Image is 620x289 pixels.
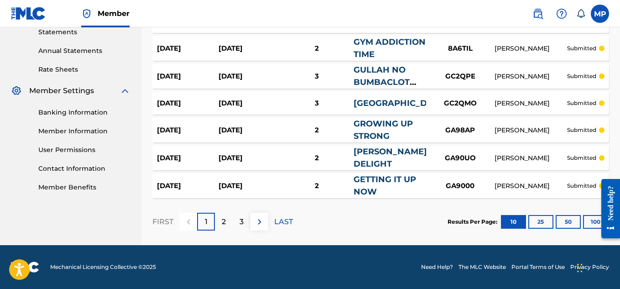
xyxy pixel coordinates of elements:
[495,153,567,163] div: [PERSON_NAME]
[38,46,130,56] a: Annual Statements
[205,216,208,227] p: 1
[570,263,609,271] a: Privacy Policy
[495,72,567,81] div: [PERSON_NAME]
[354,98,447,108] a: [GEOGRAPHIC_DATA]
[280,71,354,82] div: 3
[98,8,130,19] span: Member
[567,154,596,162] p: submitted
[532,8,543,19] img: search
[567,126,596,134] p: submitted
[219,125,280,136] div: [DATE]
[157,125,219,136] div: [DATE]
[354,119,413,141] a: GROWING UP STRONG
[81,8,92,19] img: Top Rightsholder
[11,7,46,20] img: MLC Logo
[280,153,354,163] div: 2
[574,245,620,289] iframe: Chat Widget
[38,126,130,136] a: Member Information
[552,5,571,23] div: Help
[219,181,280,191] div: [DATE]
[120,85,130,96] img: expand
[219,153,280,163] div: [DATE]
[577,254,583,282] div: Drag
[591,5,609,23] div: User Menu
[354,174,416,197] a: GETTING IT UP NOW
[38,27,130,37] a: Statements
[529,5,547,23] a: Public Search
[495,44,567,53] div: [PERSON_NAME]
[274,216,293,227] p: LAST
[426,43,495,54] div: 8A6TIL
[583,215,608,229] button: 100
[280,181,354,191] div: 2
[426,98,495,109] div: GC2QMO
[219,71,280,82] div: [DATE]
[152,216,173,227] p: FIRST
[157,43,219,54] div: [DATE]
[38,183,130,192] a: Member Benefits
[556,8,567,19] img: help
[50,263,156,271] span: Mechanical Licensing Collective © 2025
[280,98,354,109] div: 3
[528,215,553,229] button: 25
[501,215,526,229] button: 10
[567,72,596,80] p: submitted
[556,215,581,229] button: 50
[421,263,453,271] a: Need Help?
[157,98,219,109] div: [DATE]
[280,125,354,136] div: 2
[594,172,620,246] iframe: Resource Center
[511,263,565,271] a: Portal Terms of Use
[426,181,495,191] div: GA9000
[354,65,410,100] a: GULLAH NO BUMBACLOT JAMAICAN
[426,71,495,82] div: GC2QPE
[240,216,244,227] p: 3
[11,262,39,273] img: logo
[426,153,495,163] div: GA90UO
[354,37,426,59] a: GYM ADDICTION TIME
[219,43,280,54] div: [DATE]
[576,9,585,18] div: Notifications
[458,263,506,271] a: The MLC Website
[157,153,219,163] div: [DATE]
[495,99,567,108] div: [PERSON_NAME]
[219,98,280,109] div: [DATE]
[11,85,22,96] img: Member Settings
[495,181,567,191] div: [PERSON_NAME]
[29,85,94,96] span: Member Settings
[38,108,130,117] a: Banking Information
[254,216,265,227] img: right
[426,125,495,136] div: GA98AP
[280,43,354,54] div: 2
[38,164,130,173] a: Contact Information
[38,145,130,155] a: User Permissions
[567,44,596,53] p: submitted
[448,218,500,226] p: Results Per Page:
[567,182,596,190] p: submitted
[567,99,596,107] p: submitted
[38,65,130,74] a: Rate Sheets
[354,147,427,169] a: [PERSON_NAME] DELIGHT
[157,181,219,191] div: [DATE]
[157,71,219,82] div: [DATE]
[222,216,226,227] p: 2
[495,126,567,135] div: [PERSON_NAME]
